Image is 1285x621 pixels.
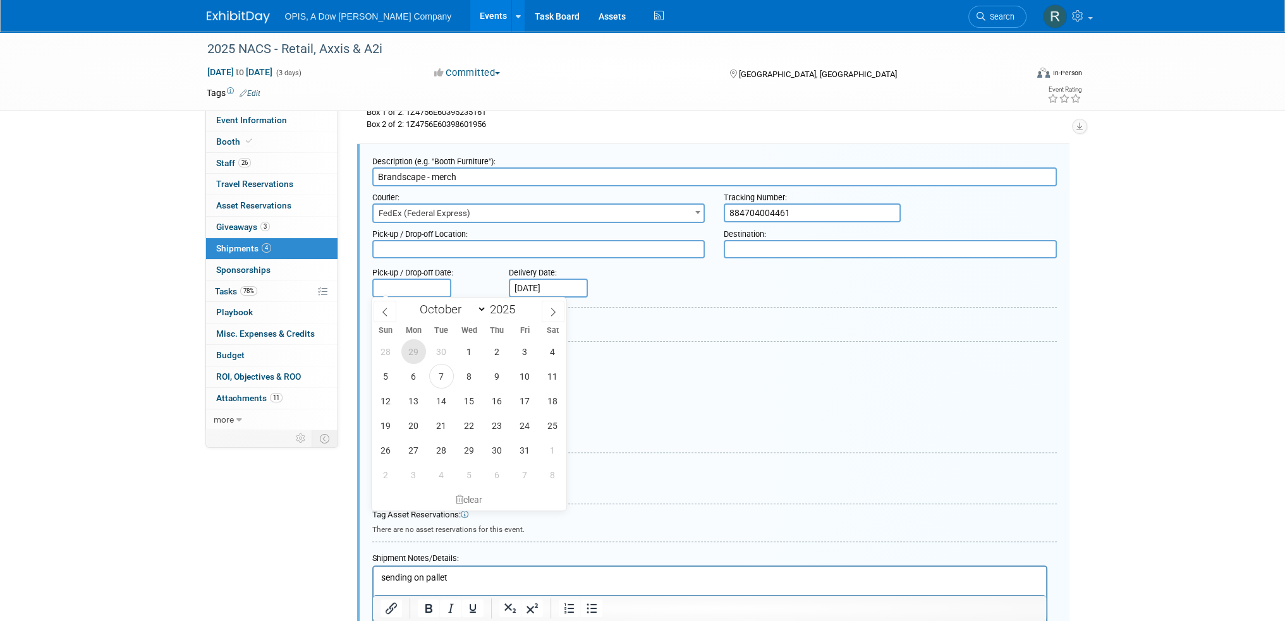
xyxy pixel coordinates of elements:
[457,462,482,487] span: November 5, 2025
[374,413,398,438] span: October 19, 2025
[206,388,338,409] a: Attachments11
[374,462,398,487] span: November 2, 2025
[513,339,537,364] span: October 3, 2025
[429,364,454,389] span: October 7, 2025
[724,186,1057,203] div: Tracking Number:
[1043,4,1067,28] img: Renee Ortner
[206,131,338,152] a: Booth
[483,327,511,335] span: Thu
[521,600,543,617] button: Superscript
[260,222,270,231] span: 3
[511,327,539,335] span: Fri
[429,339,454,364] span: September 30, 2025
[739,69,897,79] span: [GEOGRAPHIC_DATA], [GEOGRAPHIC_DATA]
[275,69,301,77] span: (3 days)
[207,11,270,23] img: ExhibitDay
[429,438,454,462] span: October 28, 2025
[457,339,482,364] span: October 1, 2025
[206,281,338,302] a: Tasks78%
[559,600,580,617] button: Numbered list
[487,302,525,317] input: Year
[216,371,301,382] span: ROI, Objectives & ROO
[455,327,483,335] span: Wed
[290,430,312,447] td: Personalize Event Tab Strip
[216,329,315,339] span: Misc. Expenses & Credits
[485,339,509,364] span: October 2, 2025
[381,600,402,617] button: Insert/edit link
[216,158,251,168] span: Staff
[216,393,283,403] span: Attachments
[214,414,234,425] span: more
[485,438,509,462] span: October 30, 2025
[374,438,398,462] span: October 26, 2025
[540,413,565,438] span: October 25, 2025
[372,203,705,223] span: FedEx (Federal Express)
[401,339,426,364] span: September 29, 2025
[485,413,509,438] span: October 23, 2025
[374,205,704,222] span: FedEx (Federal Express)
[374,339,398,364] span: September 28, 2025
[372,521,1057,535] div: There are no asset reservations for this event.
[540,364,565,389] span: October 11, 2025
[238,158,251,167] span: 26
[206,302,338,323] a: Playbook
[207,87,260,99] td: Tags
[985,12,1014,21] span: Search
[216,115,287,125] span: Event Information
[513,462,537,487] span: November 7, 2025
[246,138,252,145] i: Booth reservation complete
[429,389,454,413] span: October 14, 2025
[427,327,455,335] span: Tue
[206,217,338,238] a: Giveaways3
[203,38,1008,61] div: 2025 NACS - Retail, Axxis & A2i
[206,238,338,259] a: Shipments4
[206,174,338,195] a: Travel Reservations
[206,110,338,131] a: Event Information
[462,600,484,617] button: Underline
[372,186,705,203] div: Courier:
[207,66,273,78] span: [DATE] [DATE]
[206,366,338,387] a: ROI, Objectives & ROO
[581,600,602,617] button: Bullet list
[401,364,426,389] span: October 6, 2025
[216,243,271,253] span: Shipments
[216,136,255,147] span: Booth
[234,67,246,77] span: to
[262,243,271,253] span: 4
[206,409,338,430] a: more
[270,393,283,402] span: 11
[206,153,338,174] a: Staff26
[457,389,482,413] span: October 15, 2025
[1037,68,1050,78] img: Format-Inperson.png
[540,339,565,364] span: October 4, 2025
[540,438,565,462] span: November 1, 2025
[429,462,454,487] span: November 4, 2025
[374,364,398,389] span: October 5, 2025
[513,438,537,462] span: October 31, 2025
[1047,87,1081,93] div: Event Rating
[968,6,1026,28] a: Search
[206,260,338,280] a: Sponsorships
[399,327,427,335] span: Mon
[372,489,566,510] div: clear
[513,364,537,389] span: October 10, 2025
[372,509,1057,521] div: Tag Asset Reservations:
[540,462,565,487] span: November 8, 2025
[216,179,293,189] span: Travel Reservations
[372,547,1047,565] div: Shipment Notes/Details:
[418,600,439,617] button: Bold
[1052,68,1081,78] div: In-Person
[215,286,257,296] span: Tasks
[240,286,257,296] span: 78%
[216,222,270,232] span: Giveaways
[509,262,666,279] div: Delivery Date:
[440,600,461,617] button: Italic
[430,66,505,80] button: Committed
[216,265,271,275] span: Sponsorships
[206,323,338,344] a: Misc. Expenses & Credits
[457,438,482,462] span: October 29, 2025
[372,223,705,240] div: Pick-up / Drop-off Location:
[414,301,487,317] select: Month
[457,364,482,389] span: October 8, 2025
[429,413,454,438] span: October 21, 2025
